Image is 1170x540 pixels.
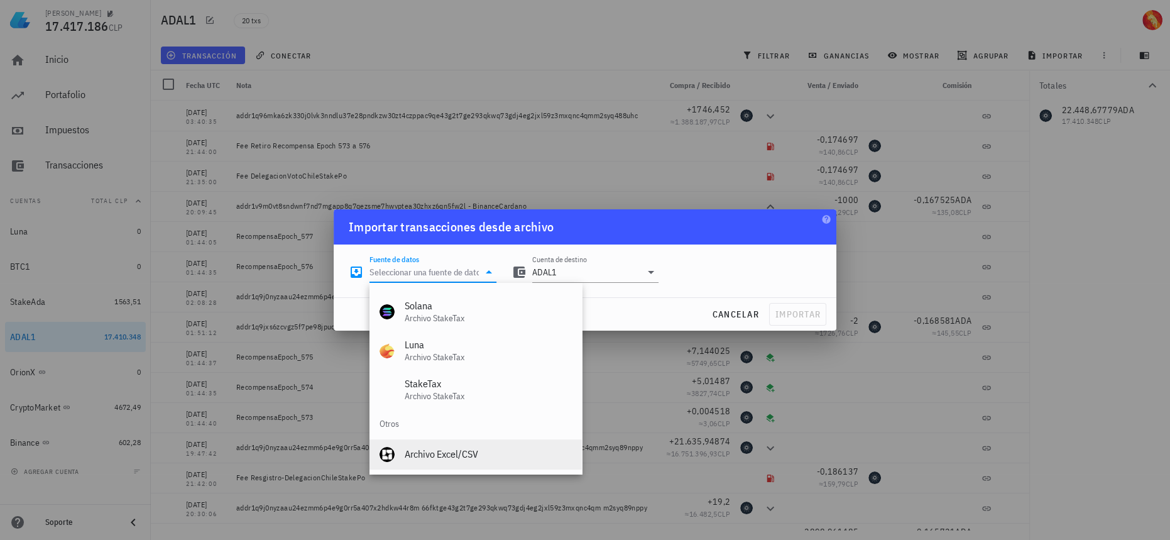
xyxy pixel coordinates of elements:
[405,300,572,312] div: Solana
[369,255,419,264] label: Fuente de datos
[405,313,572,324] div: Archivo StakeTax
[349,217,554,237] div: Importar transacciones desde archivo
[369,262,479,282] input: Seleccionar una fuente de datos
[707,303,764,326] button: cancelar
[405,352,572,363] div: Archivo StakeTax
[405,391,572,402] div: Archivo StakeTax
[369,409,582,439] div: Otros
[405,448,572,460] div: Archivo Excel/CSV
[405,339,572,351] div: Luna
[532,255,587,264] label: Cuenta de destino
[405,378,572,390] div: StakeTax
[712,309,759,320] span: cancelar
